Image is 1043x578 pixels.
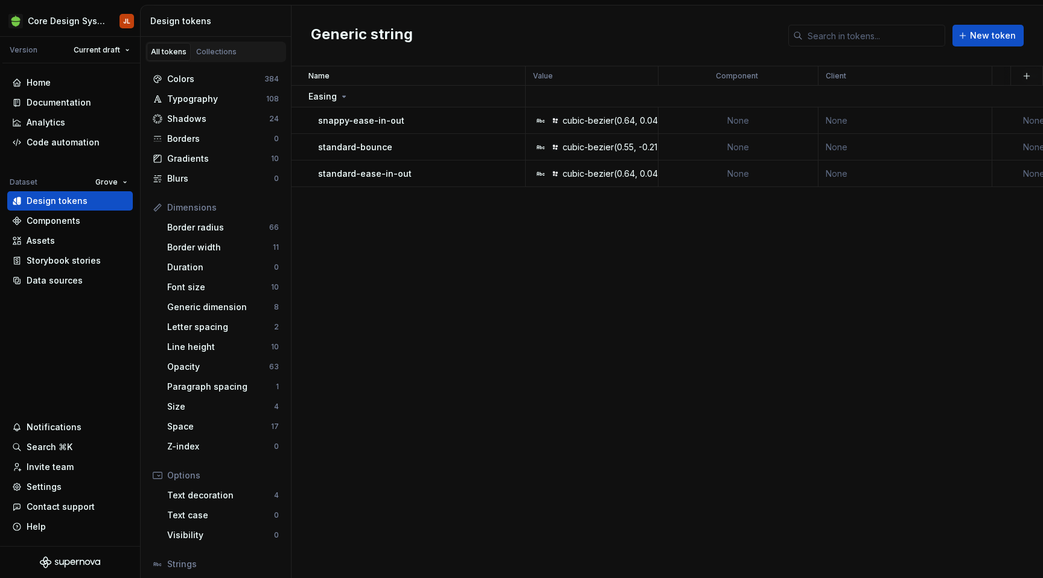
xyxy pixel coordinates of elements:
div: Z-index [167,440,274,453]
div: Opacity [167,361,269,373]
span: Grove [95,177,118,187]
div: All tokens [151,47,187,57]
div: Version [10,45,37,55]
div: Text case [167,509,274,521]
div: 384 [264,74,279,84]
div: Space [167,421,271,433]
div: Data sources [27,275,83,287]
div: Paragraph spacing [167,381,276,393]
a: Paragraph spacing1 [162,377,284,396]
div: 0 [274,442,279,451]
a: Components [7,211,133,230]
a: Storybook stories [7,251,133,270]
p: standard-bounce [318,141,392,153]
div: Font size [167,281,271,293]
a: Space17 [162,417,284,436]
a: Documentation [7,93,133,112]
div: 10 [271,154,279,164]
td: None [818,107,992,134]
a: Opacity63 [162,357,284,376]
div: Design tokens [150,15,286,27]
div: 0 [274,174,279,183]
div: Generic dimension [167,301,274,313]
a: Settings [7,477,133,497]
button: Current draft [68,42,135,59]
div: Core Design System [28,15,105,27]
div: Letter spacing [167,321,274,333]
div: 17 [271,422,279,431]
a: Analytics [7,113,133,132]
div: Line height [167,341,271,353]
div: Invite team [27,461,74,473]
div: 11 [273,243,279,252]
a: Design tokens [7,191,133,211]
p: Client [826,71,846,81]
div: 0 [274,134,279,144]
div: Search ⌘K [27,441,72,453]
button: Notifications [7,418,133,437]
p: Name [308,71,330,81]
a: Border radius66 [162,218,284,237]
div: Documentation [27,97,91,109]
td: None [659,160,818,187]
a: Shadows24 [148,109,284,129]
td: None [659,107,818,134]
div: Notifications [27,421,81,433]
a: Invite team [7,457,133,477]
div: cubic-bezier(0.55, -0.21, 0.14, 1.24) [563,141,701,153]
div: 10 [271,282,279,292]
div: 1 [276,382,279,392]
div: Assets [27,235,55,247]
p: standard-ease-in-out [318,168,412,180]
div: Contact support [27,501,95,513]
div: 63 [269,362,279,372]
div: Options [167,469,279,481]
div: Settings [27,481,62,493]
div: Home [27,77,51,89]
div: 66 [269,223,279,232]
div: Shadows [167,113,269,125]
a: Text case0 [162,506,284,525]
p: snappy-ease-in-out [318,115,404,127]
div: Dimensions [167,202,279,214]
div: Help [27,521,46,533]
td: None [818,160,992,187]
div: Collections [196,47,237,57]
a: Text decoration4 [162,486,284,505]
a: Typography108 [148,89,284,109]
div: Analytics [27,116,65,129]
div: Design tokens [27,195,88,207]
div: Visibility [167,529,274,541]
a: Assets [7,231,133,250]
div: Colors [167,73,264,85]
a: Z-index0 [162,437,284,456]
div: 0 [274,262,279,272]
div: 10 [271,342,279,352]
button: Help [7,517,133,536]
button: New token [952,25,1024,46]
div: cubic-bezier(0.64, 0.04, 0, 1) [563,115,680,127]
div: Typography [167,93,266,105]
p: Component [716,71,758,81]
a: Colors384 [148,69,284,89]
a: Gradients10 [148,149,284,168]
img: 236da360-d76e-47e8-bd69-d9ae43f958f1.png [8,14,23,28]
p: Value [533,71,553,81]
div: 24 [269,114,279,124]
a: Line height10 [162,337,284,357]
td: None [659,134,818,160]
a: Visibility0 [162,526,284,545]
td: None [818,134,992,160]
div: 8 [274,302,279,312]
div: Storybook stories [27,255,101,267]
div: cubic-bezier(0.64, 0.04, 0.35, 1) [563,168,691,180]
input: Search in tokens... [803,25,945,46]
div: Code automation [27,136,100,148]
div: Dataset [10,177,37,187]
span: Current draft [74,45,120,55]
button: Search ⌘K [7,437,133,457]
a: Supernova Logo [40,556,100,568]
a: Borders0 [148,129,284,148]
div: Strings [167,558,279,570]
div: 0 [274,530,279,540]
